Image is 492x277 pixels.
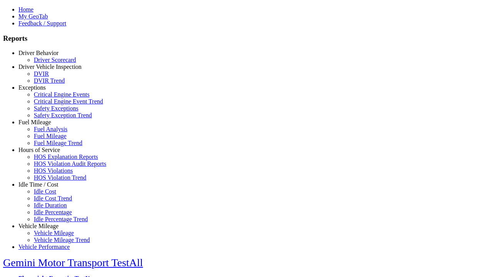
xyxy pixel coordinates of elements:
[3,257,143,269] a: Gemini Motor Transport TestAll
[3,34,489,43] h3: Reports
[34,112,92,118] a: Safety Exception Trend
[34,167,73,174] a: HOS Violations
[34,230,74,236] a: Vehicle Mileage
[34,126,68,132] a: Fuel Analysis
[34,70,49,77] a: DVIR
[34,216,88,222] a: Idle Percentage Trend
[34,202,67,209] a: Idle Duration
[18,181,58,188] a: Idle Time / Cost
[18,147,60,153] a: Hours of Service
[34,140,82,146] a: Fuel Mileage Trend
[34,57,76,63] a: Driver Scorecard
[34,237,90,243] a: Vehicle Mileage Trend
[18,119,51,125] a: Fuel Mileage
[18,84,46,91] a: Exceptions
[18,244,70,250] a: Vehicle Performance
[18,13,48,20] a: My GeoTab
[34,91,90,98] a: Critical Engine Events
[18,63,81,70] a: Driver Vehicle Inspection
[34,154,98,160] a: HOS Explanation Reports
[34,105,78,112] a: Safety Exceptions
[18,6,33,13] a: Home
[34,174,86,181] a: HOS Violation Trend
[34,98,103,105] a: Critical Engine Event Trend
[34,160,106,167] a: HOS Violation Audit Reports
[34,133,66,139] a: Fuel Mileage
[18,50,58,56] a: Driver Behavior
[18,223,58,229] a: Vehicle Mileage
[34,77,65,84] a: DVIR Trend
[34,209,72,215] a: Idle Percentage
[34,195,72,202] a: Idle Cost Trend
[34,188,56,195] a: Idle Cost
[18,20,66,27] a: Feedback / Support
